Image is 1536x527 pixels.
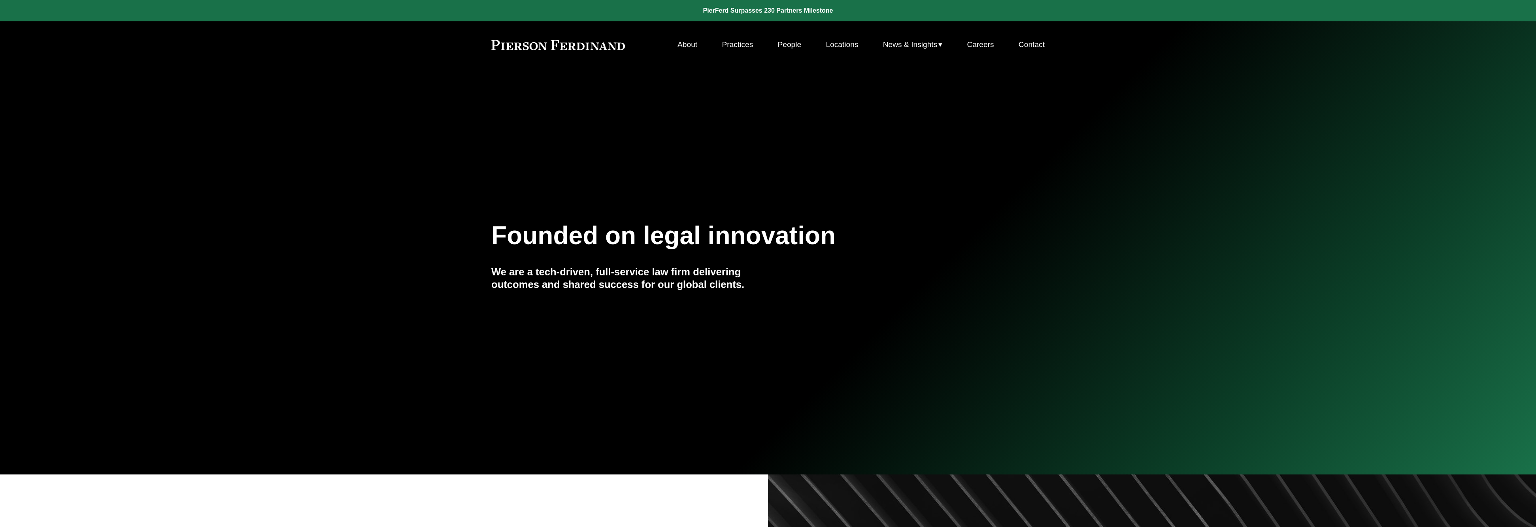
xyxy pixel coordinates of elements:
a: People [777,37,801,52]
a: Locations [826,37,858,52]
a: folder dropdown [883,37,943,52]
h4: We are a tech-driven, full-service law firm delivering outcomes and shared success for our global... [491,265,768,291]
span: News & Insights [883,38,938,52]
a: Careers [967,37,994,52]
a: Practices [722,37,753,52]
h1: Founded on legal innovation [491,221,953,250]
a: Contact [1019,37,1045,52]
a: About [677,37,697,52]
